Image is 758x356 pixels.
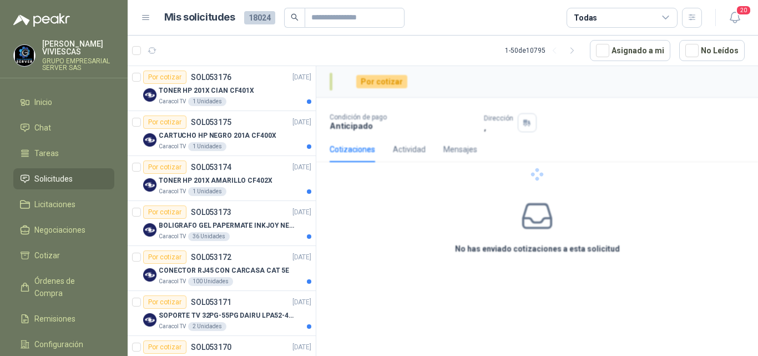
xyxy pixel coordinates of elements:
a: Chat [13,117,114,138]
p: [DATE] [292,207,311,218]
span: Cotizar [34,249,60,262]
a: Por cotizarSOL053173[DATE] Company LogoBOLIGRAFO GEL PAPERMATE INKJOY NEGROCaracol TV36 Unidades [128,201,316,246]
img: Company Logo [143,223,156,237]
button: Asignado a mi [590,40,670,61]
img: Company Logo [143,268,156,282]
span: Solicitudes [34,173,73,185]
p: SOPORTE TV 32PG-55PG DAIRU LPA52-446KIT2 [159,310,297,321]
p: Caracol TV [159,232,186,241]
div: Por cotizar [143,295,186,309]
img: Company Logo [14,45,35,66]
a: Por cotizarSOL053174[DATE] Company LogoTONER HP 201X AMARILLO CF402XCaracol TV1 Unidades [128,156,316,201]
p: [DATE] [292,72,311,83]
span: Configuración [34,338,83,350]
p: SOL053173 [191,208,231,216]
p: Caracol TV [159,322,186,331]
a: Tareas [13,143,114,164]
div: Por cotizar [143,161,186,174]
p: TONER HP 201X CIAN CF401X [159,86,254,96]
a: Solicitudes [13,168,114,189]
div: Por cotizar [143,116,186,129]
div: Por cotizar [143,205,186,219]
p: Caracol TV [159,187,186,196]
p: TONER HP 201X AMARILLO CF402X [159,176,272,186]
p: SOL053174 [191,163,231,171]
a: Cotizar [13,245,114,266]
p: [DATE] [292,117,311,128]
span: Tareas [34,147,59,159]
p: CONECTOR RJ45 CON CARCASA CAT 5E [159,265,289,276]
p: Caracol TV [159,277,186,286]
span: Remisiones [34,313,75,325]
a: Configuración [13,334,114,355]
span: Negociaciones [34,224,85,236]
p: SOL053170 [191,343,231,351]
p: SOL053176 [191,73,231,81]
div: Todas [574,12,597,24]
p: Caracol TV [159,142,186,151]
p: [DATE] [292,342,311,353]
div: 1 - 50 de 10795 [505,42,581,59]
span: 18024 [244,11,275,24]
p: [DATE] [292,252,311,263]
a: Por cotizarSOL053171[DATE] Company LogoSOPORTE TV 32PG-55PG DAIRU LPA52-446KIT2Caracol TV2 Unidades [128,291,316,336]
span: Chat [34,122,51,134]
img: Logo peakr [13,13,70,27]
button: 20 [725,8,745,28]
p: SOL053175 [191,118,231,126]
a: Remisiones [13,308,114,329]
a: Inicio [13,92,114,113]
h1: Mis solicitudes [164,9,235,26]
p: Caracol TV [159,97,186,106]
div: 1 Unidades [188,97,226,106]
div: 1 Unidades [188,142,226,151]
p: [DATE] [292,297,311,308]
div: Por cotizar [143,340,186,354]
div: Por cotizar [143,71,186,84]
p: SOL053172 [191,253,231,261]
a: Por cotizarSOL053172[DATE] Company LogoCONECTOR RJ45 CON CARCASA CAT 5ECaracol TV100 Unidades [128,246,316,291]
p: GRUPO EMPRESARIAL SERVER SAS [42,58,114,71]
span: Órdenes de Compra [34,275,104,299]
span: Licitaciones [34,198,75,210]
div: 100 Unidades [188,277,233,286]
span: 20 [736,5,751,16]
img: Company Logo [143,133,156,147]
div: 36 Unidades [188,232,230,241]
img: Company Logo [143,88,156,102]
span: search [291,13,299,21]
div: 1 Unidades [188,187,226,196]
p: [DATE] [292,162,311,173]
a: Órdenes de Compra [13,270,114,304]
div: 2 Unidades [188,322,226,331]
button: No Leídos [679,40,745,61]
a: Licitaciones [13,194,114,215]
img: Company Logo [143,178,156,192]
span: Inicio [34,96,52,108]
a: Por cotizarSOL053176[DATE] Company LogoTONER HP 201X CIAN CF401XCaracol TV1 Unidades [128,66,316,111]
p: BOLIGRAFO GEL PAPERMATE INKJOY NEGRO [159,220,297,231]
p: CARTUCHO HP NEGRO 201A CF400X [159,131,276,141]
p: SOL053171 [191,298,231,306]
img: Company Logo [143,313,156,327]
a: Por cotizarSOL053175[DATE] Company LogoCARTUCHO HP NEGRO 201A CF400XCaracol TV1 Unidades [128,111,316,156]
div: Por cotizar [143,250,186,264]
p: [PERSON_NAME] VIVIESCAS [42,40,114,56]
a: Negociaciones [13,219,114,240]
